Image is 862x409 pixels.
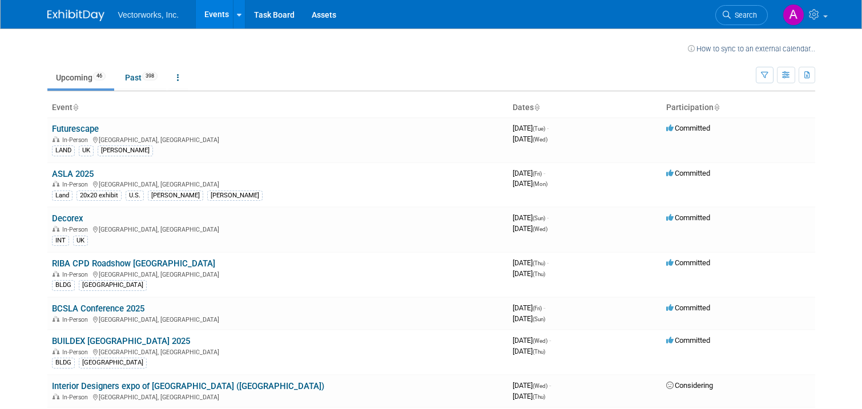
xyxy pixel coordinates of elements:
div: LAND [52,145,75,156]
div: U.S. [126,191,144,201]
img: Amisha Carribon [783,4,804,26]
span: (Mon) [533,181,547,187]
span: [DATE] [513,336,551,345]
span: - [549,381,551,390]
span: Committed [666,258,710,267]
a: BUILDEX [GEOGRAPHIC_DATA] 2025 [52,336,190,346]
span: - [547,124,549,132]
a: Search [715,5,768,25]
img: In-Person Event [53,271,59,277]
a: Upcoming46 [47,67,114,88]
span: Committed [666,213,710,222]
span: [DATE] [513,392,545,400]
span: In-Person [62,316,91,323]
span: [DATE] [513,169,545,177]
span: [DATE] [513,314,545,323]
a: Sort by Start Date [534,103,539,112]
span: - [543,303,545,312]
span: (Thu) [533,260,545,266]
span: [DATE] [513,303,545,312]
th: Dates [508,98,662,118]
a: Futurescape [52,124,99,134]
div: BLDG [52,280,75,290]
div: [GEOGRAPHIC_DATA], [GEOGRAPHIC_DATA] [52,347,503,356]
span: [DATE] [513,258,549,267]
span: [DATE] [513,179,547,188]
span: [DATE] [513,135,547,143]
span: In-Person [62,136,91,144]
span: Search [731,11,757,19]
a: RIBA CPD Roadshow [GEOGRAPHIC_DATA] [52,258,215,269]
span: (Fri) [533,305,542,311]
span: [DATE] [513,347,545,355]
a: Interior Designers expo of [GEOGRAPHIC_DATA] ([GEOGRAPHIC_DATA]) [52,381,324,391]
div: [GEOGRAPHIC_DATA], [GEOGRAPHIC_DATA] [52,179,503,188]
img: In-Person Event [53,349,59,354]
div: [GEOGRAPHIC_DATA], [GEOGRAPHIC_DATA] [52,224,503,233]
span: Committed [666,169,710,177]
span: In-Person [62,271,91,278]
a: Sort by Event Name [72,103,78,112]
img: In-Person Event [53,136,59,142]
th: Participation [662,98,815,118]
a: How to sync to an external calendar... [688,44,815,53]
div: [GEOGRAPHIC_DATA], [GEOGRAPHIC_DATA] [52,269,503,278]
span: (Fri) [533,171,542,177]
span: - [549,336,551,345]
div: [PERSON_NAME] [148,191,203,201]
span: - [543,169,545,177]
span: [DATE] [513,213,549,222]
span: (Sun) [533,215,545,221]
span: (Wed) [533,383,547,389]
span: (Sun) [533,316,545,322]
img: ExhibitDay [47,10,104,21]
div: INT [52,236,69,246]
span: (Thu) [533,271,545,277]
span: [DATE] [513,269,545,278]
div: [GEOGRAPHIC_DATA], [GEOGRAPHIC_DATA] [52,135,503,144]
span: Considering [666,381,713,390]
span: 398 [142,72,158,80]
span: In-Person [62,394,91,401]
a: Sort by Participation Type [714,103,719,112]
span: Vectorworks, Inc. [118,10,179,19]
span: - [547,213,549,222]
span: [DATE] [513,124,549,132]
span: 46 [93,72,106,80]
div: UK [73,236,88,246]
div: BLDG [52,358,75,368]
span: (Thu) [533,349,545,355]
span: (Wed) [533,226,547,232]
span: [DATE] [513,224,547,233]
a: BCSLA Conference 2025 [52,303,144,314]
div: [GEOGRAPHIC_DATA] [79,358,147,368]
img: In-Person Event [53,181,59,187]
span: [DATE] [513,381,551,390]
img: In-Person Event [53,394,59,399]
a: Decorex [52,213,83,224]
div: [PERSON_NAME] [98,145,153,156]
span: In-Person [62,349,91,356]
div: UK [79,145,94,156]
div: [GEOGRAPHIC_DATA] [79,280,147,290]
div: Land [52,191,72,201]
span: Committed [666,336,710,345]
div: [GEOGRAPHIC_DATA], [GEOGRAPHIC_DATA] [52,314,503,323]
span: In-Person [62,181,91,188]
div: 20x20 exhibit [76,191,122,201]
img: In-Person Event [53,316,59,322]
span: (Thu) [533,394,545,400]
a: Past398 [116,67,166,88]
div: [GEOGRAPHIC_DATA], [GEOGRAPHIC_DATA] [52,392,503,401]
span: (Wed) [533,136,547,143]
th: Event [47,98,508,118]
img: In-Person Event [53,226,59,232]
span: - [547,258,549,267]
span: (Wed) [533,338,547,344]
a: ASLA 2025 [52,169,94,179]
span: (Tue) [533,125,545,132]
span: Committed [666,303,710,312]
div: [PERSON_NAME] [207,191,263,201]
span: Committed [666,124,710,132]
span: In-Person [62,226,91,233]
